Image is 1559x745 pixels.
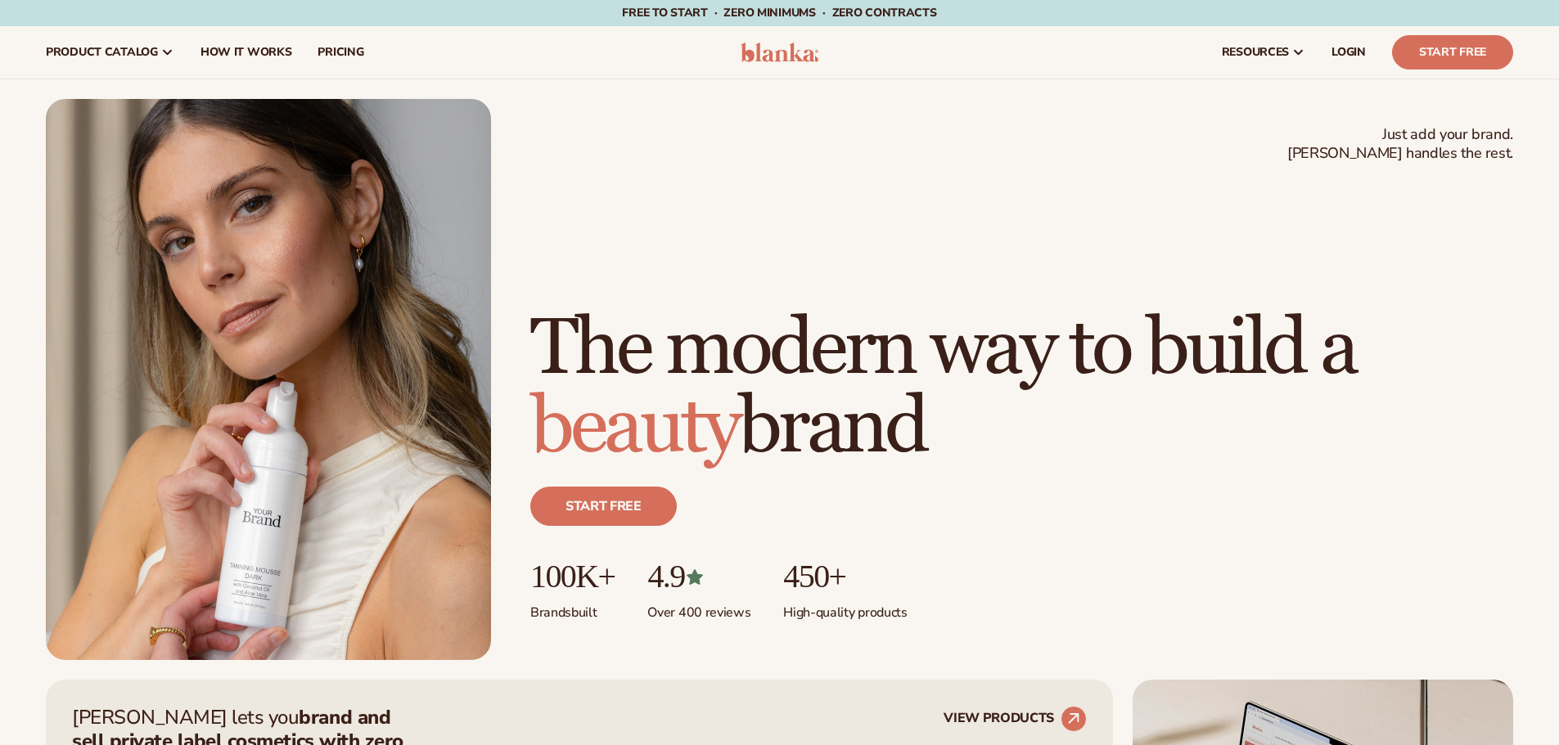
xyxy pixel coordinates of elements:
[1222,46,1289,59] span: resources
[1318,26,1379,79] a: LOGIN
[647,559,750,595] p: 4.9
[1209,26,1318,79] a: resources
[304,26,376,79] a: pricing
[530,559,615,595] p: 100K+
[647,595,750,622] p: Over 400 reviews
[46,99,491,660] img: Female holding tanning mousse.
[944,706,1087,732] a: VIEW PRODUCTS
[783,559,907,595] p: 450+
[46,46,158,59] span: product catalog
[187,26,305,79] a: How It Works
[318,46,363,59] span: pricing
[1392,35,1513,70] a: Start Free
[741,43,818,62] img: logo
[530,487,677,526] a: Start free
[1287,125,1513,164] span: Just add your brand. [PERSON_NAME] handles the rest.
[783,595,907,622] p: High-quality products
[201,46,292,59] span: How It Works
[1331,46,1366,59] span: LOGIN
[530,595,615,622] p: Brands built
[530,310,1513,467] h1: The modern way to build a brand
[33,26,187,79] a: product catalog
[622,5,936,20] span: Free to start · ZERO minimums · ZERO contracts
[530,379,738,475] span: beauty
